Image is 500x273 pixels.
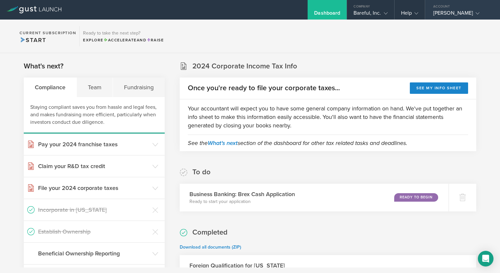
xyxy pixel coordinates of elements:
[192,62,297,71] h2: 2024 Corporate Income Tax Info
[104,38,147,42] span: and
[192,167,211,177] h2: To do
[189,198,295,205] p: Ready to start your application
[104,38,137,42] span: Accelerate
[208,139,238,147] a: What's next
[146,38,164,42] span: Raise
[83,37,164,43] div: Explore
[79,26,167,46] div: Ready to take the next step?ExploreAccelerateandRaise
[113,78,165,97] div: Fundraising
[188,83,340,93] h2: Once you're ready to file your corporate taxes...
[20,31,76,35] h2: Current Subscription
[188,139,407,147] em: See the section of the dashboard for other tax related tasks and deadlines.
[180,244,241,250] a: Download all documents (ZIP)
[189,261,285,270] h3: Foreign Qualification for [US_STATE]
[478,251,493,266] div: Open Intercom Messenger
[38,184,149,192] h3: File your 2024 corporate taxes
[314,10,340,20] div: Dashboard
[38,140,149,149] h3: Pay your 2024 franchise taxes
[410,82,468,94] button: See my info sheet
[24,78,77,97] div: Compliance
[433,10,489,20] div: [PERSON_NAME]
[24,62,63,71] h2: What's next?
[83,31,164,36] h3: Ready to take the next step?
[77,78,113,97] div: Team
[401,10,418,20] div: Help
[180,184,449,211] div: Business Banking: Brex Cash ApplicationReady to start your applicationReady to Begin
[38,249,149,258] h3: Beneficial Ownership Reporting
[188,104,468,130] p: Your accountant will expect you to have some general company information on hand. We've put toget...
[394,193,438,202] div: Ready to Begin
[38,162,149,170] h3: Claim your R&D tax credit
[189,190,295,198] h3: Business Banking: Brex Cash Application
[38,227,149,236] h3: Establish Ownership
[354,10,387,20] div: Bareful, Inc.
[427,267,456,271] p: 2 documents
[20,36,46,44] span: Start
[192,228,228,237] h2: Completed
[38,206,149,214] h3: Incorporate in [US_STATE]
[24,97,165,134] div: Staying compliant saves you from hassle and legal fees, and makes fundraising more efficient, par...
